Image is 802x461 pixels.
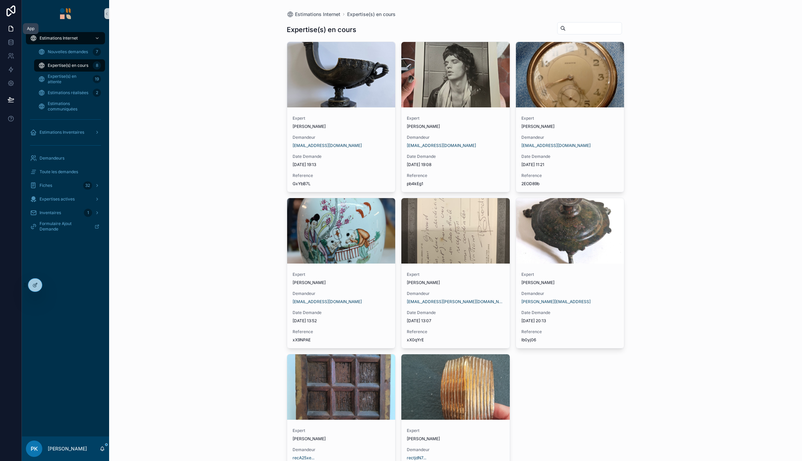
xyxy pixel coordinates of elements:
[48,49,88,55] span: Nouvelles demandes
[401,42,510,192] a: Expert[PERSON_NAME]Demandeur[EMAIL_ADDRESS][DOMAIN_NAME]Date Demande[DATE] 19:08Referencepb4kEg1
[26,152,105,164] a: Demandeurs
[40,35,78,41] span: Estimations Internet
[407,143,476,148] a: [EMAIL_ADDRESS][DOMAIN_NAME]
[40,221,89,232] span: Formulaire Ajout Demande
[521,143,591,148] a: [EMAIL_ADDRESS][DOMAIN_NAME]
[287,354,396,420] div: 1000002560.jpg
[521,337,619,343] span: lb0yj06
[401,198,510,264] div: 1000005502.jpg
[407,116,504,121] span: Expert
[26,207,105,219] a: Inventaires1
[34,59,105,72] a: Expertise(s) en cours8
[407,154,504,159] span: Date Demande
[407,162,504,167] span: [DATE] 19:08
[516,42,625,192] a: Expert[PERSON_NAME]Demandeur[EMAIL_ADDRESS][DOMAIN_NAME]Date Demande[DATE] 11:21Reference2EOD89b
[407,436,440,442] span: [PERSON_NAME]
[293,310,390,315] span: Date Demande
[521,173,619,178] span: Reference
[407,280,440,285] span: [PERSON_NAME]
[407,455,426,461] a: rectjdN7...
[293,143,362,148] span: [EMAIL_ADDRESS][DOMAIN_NAME]
[293,173,390,178] span: Reference
[48,63,88,68] span: Expertise(s) en cours
[401,354,510,420] div: 1000050676.jpg
[407,181,504,187] span: pb4kEg1
[287,11,340,18] a: Estimations Internet
[293,280,326,285] span: [PERSON_NAME]
[293,337,390,343] span: xX9NPAE
[22,27,109,241] div: scrollable content
[48,90,88,95] span: Estimations réalisées
[407,329,504,334] span: Reference
[407,310,504,315] span: Date Demande
[293,329,390,334] span: Reference
[347,11,396,18] a: Expertise(s) en cours
[401,42,510,107] div: 1000013030.jpg
[521,299,591,304] a: [PERSON_NAME][EMAIL_ADDRESS]
[407,135,504,140] span: Demandeur
[40,169,78,175] span: Toute les demandes
[516,198,624,264] div: 1.jpg
[93,61,101,70] div: 8
[521,181,619,187] span: 2EOD89b
[34,100,105,113] a: Estimations communiquées
[287,25,356,34] h1: Expertise(s) en cours
[293,124,326,129] span: [PERSON_NAME]
[521,272,619,277] span: Expert
[84,209,92,217] div: 1
[521,154,619,159] span: Date Demande
[27,26,34,31] div: App
[293,455,314,461] a: recA25xe...
[407,173,504,178] span: Reference
[34,87,105,99] a: Estimations réalisées2
[26,220,105,233] a: Formulaire Ajout Demande
[26,166,105,178] a: Toute les demandes
[293,291,390,296] span: Demandeur
[401,198,510,348] a: Expert[PERSON_NAME]Demandeur[EMAIL_ADDRESS][PERSON_NAME][DOMAIN_NAME]Date Demande[DATE] 13:07Refe...
[287,198,396,264] div: IMG_7753.jpeg
[93,75,101,83] div: 19
[295,11,340,18] span: Estimations Internet
[93,89,101,97] div: 2
[407,447,504,452] span: Demandeur
[407,299,504,304] a: [EMAIL_ADDRESS][PERSON_NAME][DOMAIN_NAME]
[521,329,619,334] span: Reference
[293,436,326,442] span: [PERSON_NAME]
[293,181,390,187] span: GxYbB7L
[293,135,390,140] span: Demandeur
[293,428,390,433] span: Expert
[521,135,619,140] span: Demandeur
[40,183,52,188] span: Fiches
[407,428,504,433] span: Expert
[60,8,71,19] img: App logo
[48,74,90,85] span: Expertise(s) en attente
[34,46,105,58] a: Nouvelles demandes7
[26,32,105,44] a: Estimations Internet
[40,210,61,215] span: Inventaires
[293,272,390,277] span: Expert
[521,318,619,324] span: [DATE] 20:13
[521,162,619,167] span: [DATE] 11:21
[293,299,362,304] a: [EMAIL_ADDRESS][DOMAIN_NAME]
[293,116,390,121] span: Expert
[93,48,101,56] div: 7
[407,272,504,277] span: Expert
[26,126,105,138] a: Estimations Inventaires
[407,124,440,129] span: [PERSON_NAME]
[293,162,390,167] span: [DATE] 19:13
[521,124,554,129] span: [PERSON_NAME]
[26,193,105,205] a: Expertises actives
[516,42,624,107] div: 1000001255.jpg
[83,181,92,190] div: 32
[407,337,504,343] span: xX0qYrE
[293,154,390,159] span: Date Demande
[521,291,619,296] span: Demandeur
[31,445,38,453] span: PK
